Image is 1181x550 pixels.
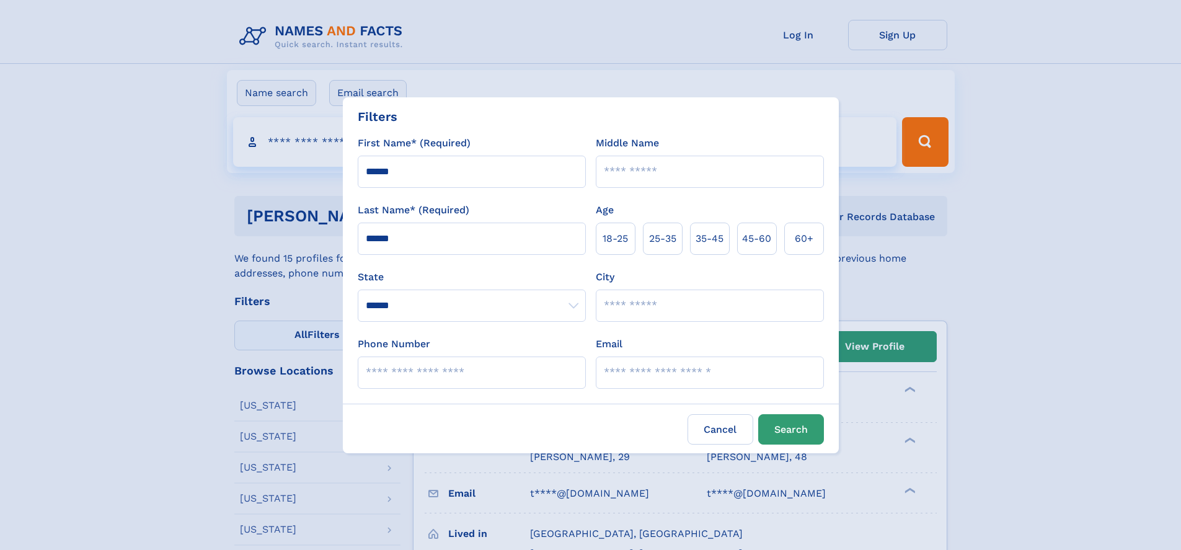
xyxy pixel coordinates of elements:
[696,231,723,246] span: 35‑45
[596,337,622,352] label: Email
[688,414,753,445] label: Cancel
[596,203,614,218] label: Age
[358,107,397,126] div: Filters
[795,231,813,246] span: 60+
[358,203,469,218] label: Last Name* (Required)
[742,231,771,246] span: 45‑60
[358,270,586,285] label: State
[596,136,659,151] label: Middle Name
[358,337,430,352] label: Phone Number
[603,231,628,246] span: 18‑25
[649,231,676,246] span: 25‑35
[358,136,471,151] label: First Name* (Required)
[758,414,824,445] button: Search
[596,270,614,285] label: City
